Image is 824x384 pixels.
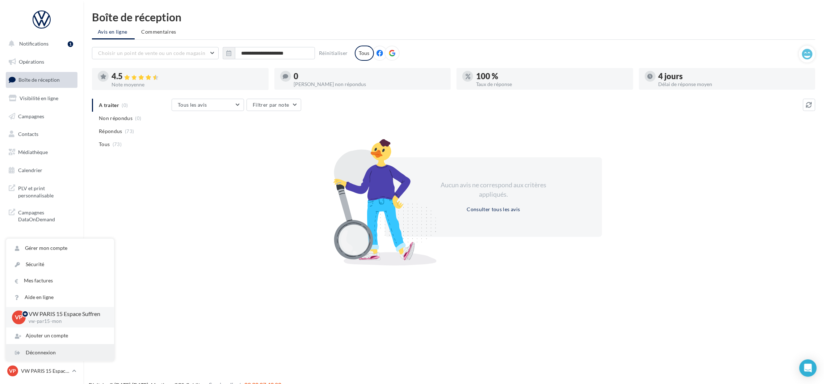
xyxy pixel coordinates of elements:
[172,99,244,111] button: Tous les avis
[355,46,374,61] div: Tous
[68,41,73,47] div: 1
[113,141,122,147] span: (73)
[99,115,133,122] span: Non répondus
[112,82,263,87] div: Note moyenne
[431,180,556,199] div: Aucun avis ne correspond aux critères appliqués.
[4,72,79,88] a: Boîte de réception
[316,49,351,57] button: Réinitialiser
[99,128,122,135] span: Répondus
[18,167,42,173] span: Calendrier
[247,99,301,111] button: Filtrer par note
[4,127,79,142] a: Contacts
[6,289,114,306] a: Aide en ligne
[18,77,60,83] span: Boîte de réception
[6,256,114,273] a: Sécurité
[18,183,75,199] span: PLV et print personnalisable
[92,12,815,22] div: Boîte de réception
[4,180,79,202] a: PLV et print personnalisable
[135,115,142,121] span: (0)
[476,82,627,87] div: Taux de réponse
[4,91,79,106] a: Visibilité en ligne
[4,205,79,226] a: Campagnes DataOnDemand
[112,72,263,81] div: 4.5
[6,328,114,344] div: Ajouter un compte
[4,145,79,160] a: Médiathèque
[4,36,76,51] button: Notifications 1
[4,163,79,178] a: Calendrier
[4,54,79,69] a: Opérations
[799,359,817,377] div: Open Intercom Messenger
[18,208,75,223] span: Campagnes DataOnDemand
[19,40,49,47] span: Notifications
[659,72,810,80] div: 4 jours
[18,113,44,119] span: Campagnes
[15,313,23,321] span: VP
[294,82,445,87] div: [PERSON_NAME] non répondus
[98,50,205,56] span: Choisir un point de vente ou un code magasin
[92,47,219,59] button: Choisir un point de vente ou un code magasin
[142,28,176,35] span: Commentaires
[19,59,44,65] span: Opérations
[4,109,79,124] a: Campagnes
[178,102,207,108] span: Tous les avis
[18,131,38,137] span: Contacts
[464,205,523,214] button: Consulter tous les avis
[99,141,110,148] span: Tous
[6,345,114,361] div: Déconnexion
[6,273,114,289] a: Mes factures
[125,128,134,134] span: (73)
[29,310,102,318] p: VW PARIS 15 Espace Suffren
[294,72,445,80] div: 0
[20,95,58,101] span: Visibilité en ligne
[6,240,114,256] a: Gérer mon compte
[476,72,627,80] div: 100 %
[6,364,77,378] a: VP VW PARIS 15 Espace Suffren
[9,367,16,375] span: VP
[18,149,48,155] span: Médiathèque
[659,82,810,87] div: Délai de réponse moyen
[29,318,102,325] p: vw-par15-mon
[21,367,69,375] p: VW PARIS 15 Espace Suffren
